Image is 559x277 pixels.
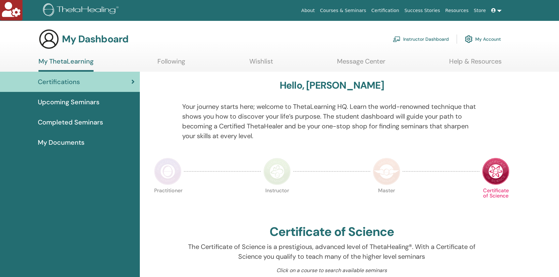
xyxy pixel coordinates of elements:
[38,57,94,72] a: My ThetaLearning
[157,57,185,70] a: Following
[317,5,369,17] a: Courses & Seminars
[482,188,509,215] p: Certificate of Science
[182,102,481,141] p: Your journey starts here; welcome to ThetaLearning HQ. Learn the world-renowned technique that sh...
[393,32,449,46] a: Instructor Dashboard
[62,33,128,45] h3: My Dashboard
[154,188,182,215] p: Practitioner
[154,158,182,185] img: Practitioner
[38,138,84,147] span: My Documents
[373,188,400,215] p: Master
[38,117,103,127] span: Completed Seminars
[280,80,384,91] h3: Hello, [PERSON_NAME]
[443,5,471,17] a: Resources
[263,188,291,215] p: Instructor
[465,34,473,45] img: cog.svg
[449,57,502,70] a: Help & Resources
[263,158,291,185] img: Instructor
[402,5,443,17] a: Success Stories
[270,225,394,240] h2: Certificate of Science
[182,267,481,274] p: Click on a course to search available seminars
[369,5,402,17] a: Certification
[38,97,99,107] span: Upcoming Seminars
[249,57,273,70] a: Wishlist
[43,3,121,18] img: logo.png
[373,158,400,185] img: Master
[38,77,80,87] span: Certifications
[299,5,317,17] a: About
[465,32,501,46] a: My Account
[38,29,59,50] img: generic-user-icon.jpg
[393,36,401,42] img: chalkboard-teacher.svg
[182,242,481,261] p: The Certificate of Science is a prestigious, advanced level of ThetaHealing®. With a Certificate ...
[337,57,385,70] a: Message Center
[482,158,509,185] img: Certificate of Science
[471,5,489,17] a: Store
